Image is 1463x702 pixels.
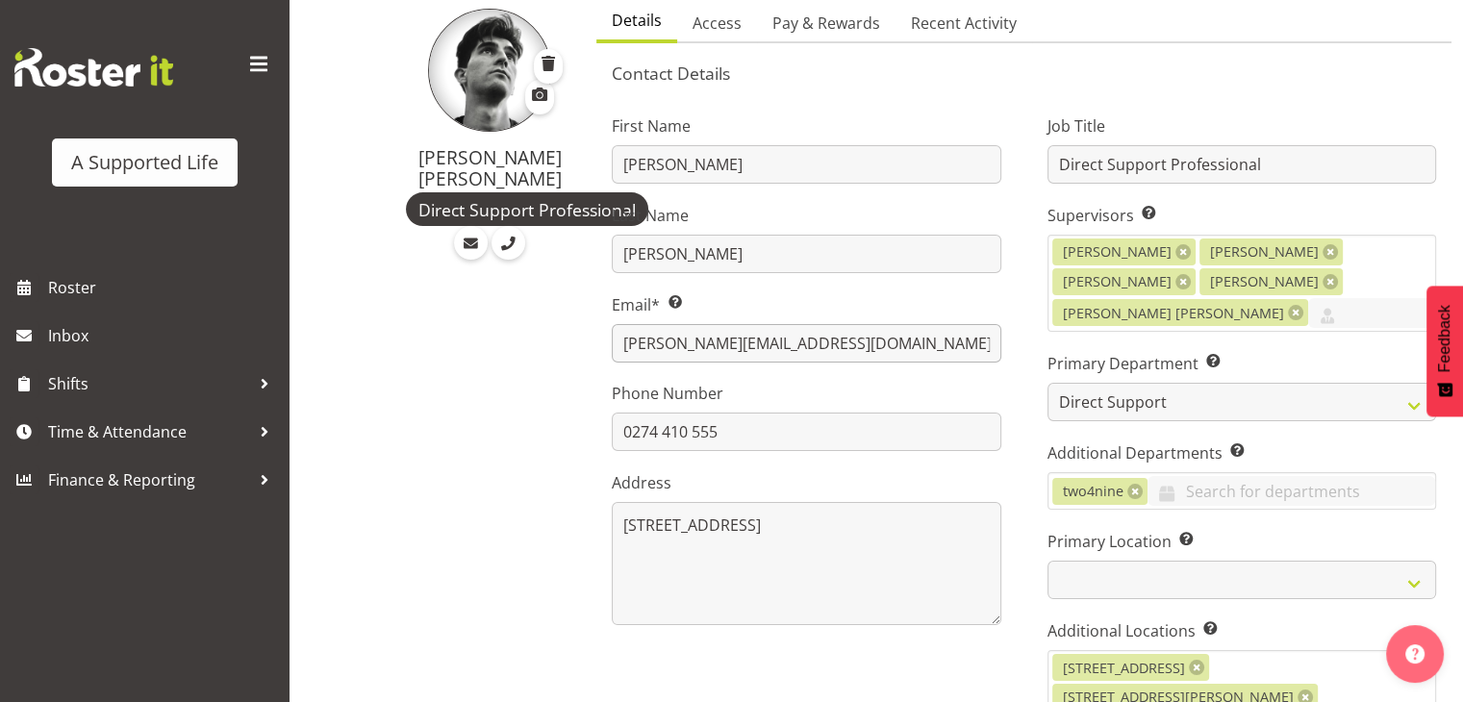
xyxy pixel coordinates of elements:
[1063,241,1172,263] span: [PERSON_NAME]
[1148,476,1435,506] input: Search for departments
[1063,271,1172,292] span: [PERSON_NAME]
[428,9,551,132] img: alex-sada452157c18d5e4a87da54352f4825d923.png
[1063,658,1185,679] span: [STREET_ADDRESS]
[1047,204,1436,227] label: Supervisors
[1405,644,1425,664] img: help-xxl-2.png
[48,369,250,398] span: Shifts
[1047,145,1436,184] input: Job Title
[911,12,1017,35] span: Recent Activity
[1047,441,1436,464] label: Additional Departments
[612,9,662,32] span: Details
[1047,619,1436,642] label: Additional Locations
[612,114,1000,138] label: First Name
[612,63,1436,84] h5: Contact Details
[612,235,1000,273] input: Last Name
[1210,271,1319,292] span: [PERSON_NAME]
[418,197,636,222] span: Direct Support Professional
[772,12,880,35] span: Pay & Rewards
[612,145,1000,184] input: First Name
[693,12,742,35] span: Access
[48,273,279,302] span: Roster
[14,48,173,87] img: Rosterit website logo
[612,471,1000,494] label: Address
[48,465,250,494] span: Finance & Reporting
[492,226,525,260] a: Call Employee
[1063,481,1123,502] span: two4nine
[71,148,218,177] div: A Supported Life
[1436,305,1453,372] span: Feedback
[1047,114,1436,138] label: Job Title
[48,417,250,446] span: Time & Attendance
[612,204,1000,227] label: Last Name
[406,147,573,188] h4: [PERSON_NAME] [PERSON_NAME]
[1426,286,1463,416] button: Feedback - Show survey
[48,321,279,350] span: Inbox
[1047,352,1436,375] label: Primary Department
[1210,241,1319,263] span: [PERSON_NAME]
[1063,303,1284,324] span: [PERSON_NAME] [PERSON_NAME]
[1047,530,1436,553] label: Primary Location
[454,226,488,260] a: Email Employee
[612,382,1000,405] label: Phone Number
[612,324,1000,363] input: Email Address
[612,293,1000,316] label: Email*
[612,413,1000,451] input: Phone Number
